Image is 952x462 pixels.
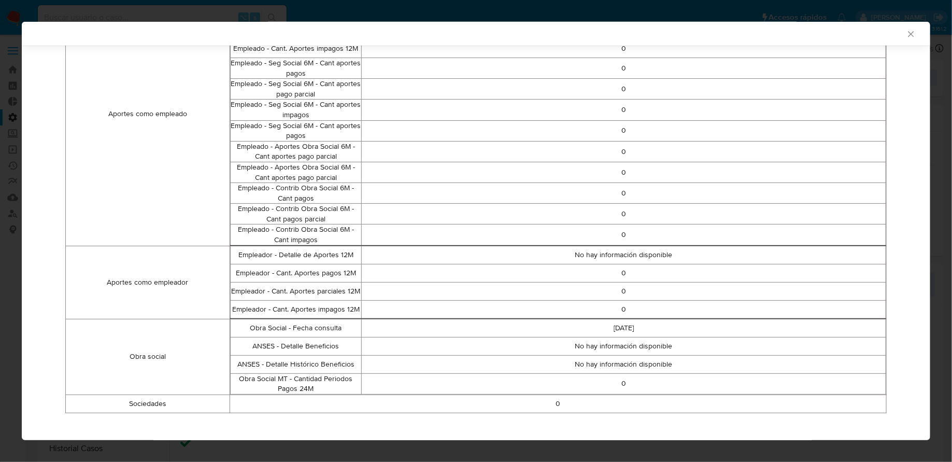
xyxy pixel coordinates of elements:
[362,359,886,370] p: No hay información disponible
[66,246,230,319] td: Aportes como empleador
[230,204,361,225] td: Empleado - Contrib Obra Social 6M - Cant pagos parcial
[230,319,361,337] td: Obra Social - Fecha consulta
[361,58,886,78] td: 0
[230,39,361,58] td: Empleado - Cant. Aportes impagos 12M
[230,246,361,264] td: Empleador - Detalle de Aportes 12M
[230,300,361,318] td: Empleador - Cant. Aportes impagos 12M
[230,355,361,373] td: ANSES - Detalle Histórico Beneficios
[361,282,886,300] td: 0
[361,141,886,162] td: 0
[361,300,886,318] td: 0
[230,395,886,413] td: 0
[361,100,886,120] td: 0
[66,395,230,413] td: Sociedades
[361,204,886,225] td: 0
[361,319,886,337] td: [DATE]
[230,225,361,245] td: Empleado - Contrib Obra Social 6M - Cant impagos
[230,337,361,355] td: ANSES - Detalle Beneficios
[362,250,886,260] p: No hay información disponible
[362,341,886,352] p: No hay información disponible
[230,141,361,162] td: Empleado - Aportes Obra Social 6M - Cant aportes pago parcial
[230,282,361,300] td: Empleador - Cant. Aportes parciales 12M
[906,29,915,38] button: Cerrar ventana
[230,79,361,100] td: Empleado - Seg Social 6M - Cant aportes pago parcial
[361,39,886,58] td: 0
[361,225,886,245] td: 0
[230,264,361,282] td: Empleador - Cant. Aportes pagos 12M
[361,120,886,141] td: 0
[22,22,930,440] div: closure-recommendation-modal
[66,319,230,395] td: Obra social
[361,162,886,183] td: 0
[230,58,361,78] td: Empleado - Seg Social 6M - Cant aportes pagos
[361,264,886,282] td: 0
[230,183,361,204] td: Empleado - Contrib Obra Social 6M - Cant pagos
[361,79,886,100] td: 0
[361,373,886,394] td: 0
[361,183,886,204] td: 0
[230,162,361,183] td: Empleado - Aportes Obra Social 6M - Cant aportes pago parcial
[230,373,361,394] td: Obra Social MT - Cantidad Periodos Pagos 24M
[230,100,361,120] td: Empleado - Seg Social 6M - Cant aportes impagos
[230,120,361,141] td: Empleado - Seg Social 6M - Cant aportes pagos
